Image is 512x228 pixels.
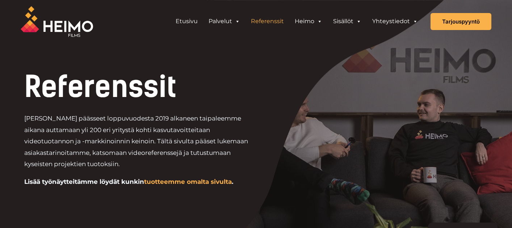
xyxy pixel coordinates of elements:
a: tuotteemme omalta sivulta [144,178,232,185]
a: Sisällöt [328,14,367,29]
a: Yhteystiedot [367,14,423,29]
a: Etusivu [170,14,203,29]
a: Referenssit [245,14,289,29]
aside: Header Widget 1 [167,14,427,29]
a: Heimo [289,14,328,29]
p: [PERSON_NAME] päässeet loppuvuodesta 2019 alkaneen taipaleemme aikana auttamaan yli 200 eri yrity... [24,113,255,170]
h1: Referenssit [24,72,305,101]
b: Lisää työnäytteitämme löydät kunkin . [24,178,233,185]
a: Palvelut [203,14,245,29]
img: Heimo Filmsin logo [21,6,93,37]
a: Tarjouspyyntö [431,13,491,30]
